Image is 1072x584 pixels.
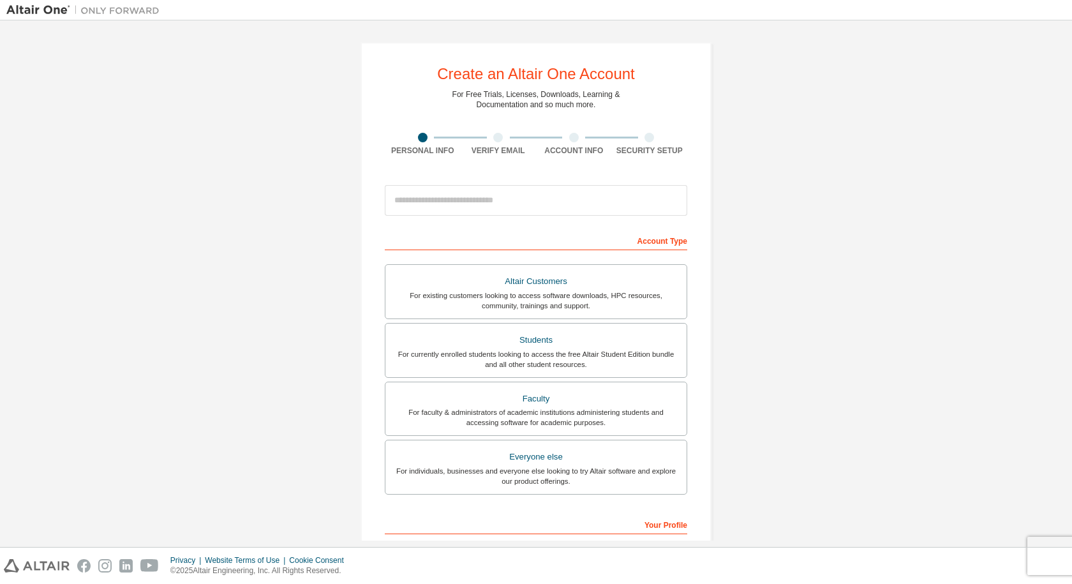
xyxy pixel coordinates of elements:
[461,146,537,156] div: Verify Email
[437,66,635,82] div: Create an Altair One Account
[140,559,159,573] img: youtube.svg
[393,390,679,408] div: Faculty
[170,565,352,576] p: © 2025 Altair Engineering, Inc. All Rights Reserved.
[385,146,461,156] div: Personal Info
[393,407,679,428] div: For faculty & administrators of academic institutions administering students and accessing softwa...
[77,559,91,573] img: facebook.svg
[205,555,289,565] div: Website Terms of Use
[393,466,679,486] div: For individuals, businesses and everyone else looking to try Altair software and explore our prod...
[393,273,679,290] div: Altair Customers
[393,448,679,466] div: Everyone else
[393,331,679,349] div: Students
[393,290,679,311] div: For existing customers looking to access software downloads, HPC resources, community, trainings ...
[452,89,620,110] div: For Free Trials, Licenses, Downloads, Learning & Documentation and so much more.
[6,4,166,17] img: Altair One
[612,146,688,156] div: Security Setup
[4,559,70,573] img: altair_logo.svg
[385,230,687,250] div: Account Type
[98,559,112,573] img: instagram.svg
[393,349,679,370] div: For currently enrolled students looking to access the free Altair Student Edition bundle and all ...
[385,514,687,534] div: Your Profile
[289,555,351,565] div: Cookie Consent
[119,559,133,573] img: linkedin.svg
[170,555,205,565] div: Privacy
[536,146,612,156] div: Account Info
